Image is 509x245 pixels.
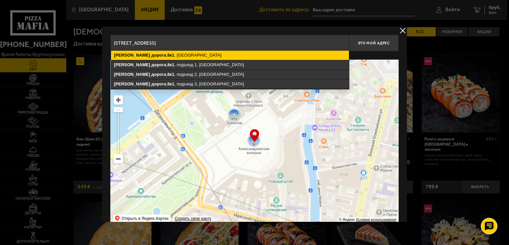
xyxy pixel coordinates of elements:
ymaps: Открыть в Яндекс.Картах [113,215,171,222]
ymaps: дорога [151,53,166,58]
a: Условия использования [356,218,396,221]
ymaps: [PERSON_NAME] [114,62,150,67]
ymaps: дорога [151,62,166,67]
input: Введите адрес доставки [110,35,349,51]
ymaps: 8к1 [167,72,174,77]
ymaps: 8к1 [167,81,174,86]
ymaps: [PERSON_NAME] [114,72,150,77]
ymaps: Открыть в Яндекс.Картах [122,215,169,222]
span: Это мой адрес [358,41,390,45]
ymaps: , , подъезд 1, [GEOGRAPHIC_DATA] [111,60,349,70]
ymaps: [PERSON_NAME] [114,81,150,86]
ymaps: дорога [151,72,166,77]
ymaps: , , подъезд 3, [GEOGRAPHIC_DATA] [111,79,349,89]
ymaps: 8к1 [167,53,174,58]
p: Укажите дом на карте или в поле ввода [110,53,204,58]
a: Создать свою карту [173,216,212,221]
ymaps: , , [GEOGRAPHIC_DATA] [111,51,349,60]
ymaps: © Яндекс [339,218,355,221]
ymaps: [PERSON_NAME] [114,53,150,58]
button: delivery type [399,26,407,35]
ymaps: дорога [151,81,166,86]
ymaps: 8к1 [167,62,174,67]
button: Это мой адрес [349,35,399,51]
ymaps: , , подъезд 2, [GEOGRAPHIC_DATA] [111,70,349,79]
